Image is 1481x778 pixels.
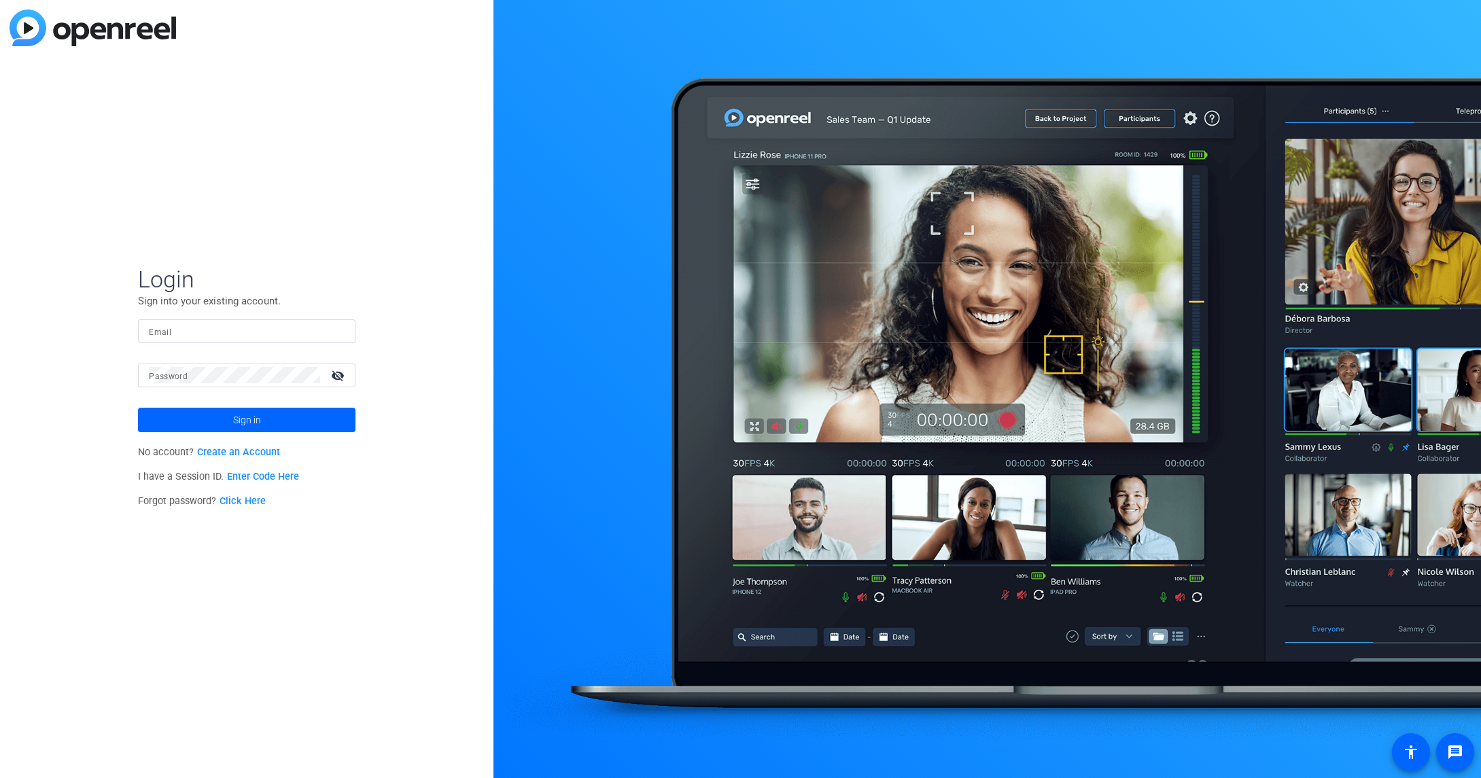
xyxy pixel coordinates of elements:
[138,408,355,432] button: Sign in
[1447,744,1463,760] mat-icon: message
[138,471,299,482] span: I have a Session ID.
[227,471,299,482] a: Enter Code Here
[138,265,355,294] span: Login
[149,323,345,339] input: Enter Email Address
[233,403,261,437] span: Sign in
[197,446,280,458] a: Create an Account
[10,10,176,46] img: blue-gradient.svg
[138,495,266,507] span: Forgot password?
[323,366,355,385] mat-icon: visibility_off
[149,328,171,337] mat-label: Email
[149,372,188,381] mat-label: Password
[220,495,266,507] a: Click Here
[138,294,355,308] p: Sign into your existing account.
[1403,744,1419,760] mat-icon: accessibility
[138,446,280,458] span: No account?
